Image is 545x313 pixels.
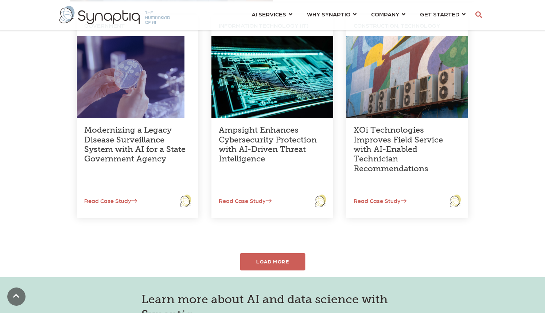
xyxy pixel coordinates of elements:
img: logo [450,195,461,207]
span: WHY SYNAPTIQ [307,9,350,19]
a: AI SERVICES [252,7,292,21]
span: GET STARTED [420,9,459,19]
img: synaptiq logo-2 [59,6,170,24]
a: GET STARTED [420,7,466,21]
a: Ampsight Enhances Cybersecurity Protection with AI-Driven Threat Intelligence [219,125,317,164]
a: Modernizing a Legacy Disease Surveillance System with AI for a State Government Agency [84,125,186,164]
img: logo [180,195,191,207]
span: AI SERVICES [252,9,286,19]
a: COMPANY [371,7,405,21]
nav: menu [244,2,473,28]
a: Read Case Study [346,197,406,204]
img: logo [315,195,326,207]
img: Diagram of a computer circuit [211,36,333,118]
a: XOi Technologies Improves Field Service with AI-Enabled Technician Recommendations [354,125,443,173]
a: Read Case Study [77,197,137,204]
img: Air conditioning units with a colorful background [346,36,468,118]
a: WHY SYNAPTIQ [307,7,357,21]
span: COMPANY [371,9,399,19]
img: Laboratory technician holding a sample [77,36,184,118]
a: Read Case Study [211,197,272,204]
div: LOAD MORE [240,253,305,270]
